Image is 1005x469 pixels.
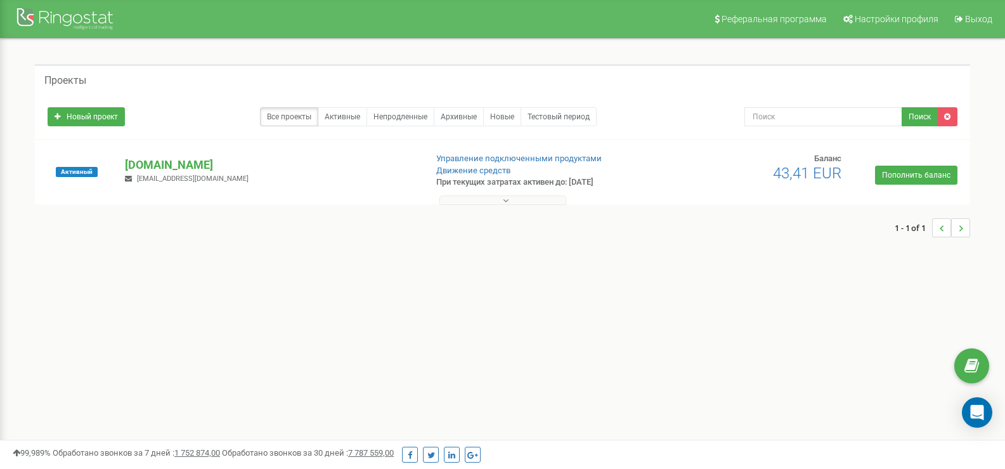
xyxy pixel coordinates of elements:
span: Баланс [814,154,841,163]
a: Активные [318,107,367,126]
input: Поиск [744,107,902,126]
u: 1 752 874,00 [174,448,220,458]
span: [EMAIL_ADDRESS][DOMAIN_NAME] [137,175,249,183]
a: Новый проект [48,107,125,126]
span: Настройки профиля [855,14,938,24]
span: Активный [56,167,98,177]
a: Архивные [434,107,484,126]
h5: Проекты [44,75,86,86]
a: Новые [483,107,521,126]
a: Тестовый период [521,107,597,126]
span: 99,989% [13,448,51,458]
span: 1 - 1 of 1 [895,218,932,237]
u: 7 787 559,00 [348,448,394,458]
span: 43,41 EUR [773,164,841,182]
p: При текущих затратах активен до: [DATE] [436,176,649,188]
a: Управление подключенными продуктами [436,154,602,163]
span: Обработано звонков за 30 дней : [222,448,394,458]
a: Движение средств [436,166,510,175]
span: Обработано звонков за 7 дней : [53,448,220,458]
button: Поиск [902,107,938,126]
span: Реферальная программа [722,14,827,24]
nav: ... [895,206,970,250]
div: Open Intercom Messenger [962,397,992,428]
a: Непродленные [366,107,434,126]
span: Выход [965,14,992,24]
a: Пополнить баланс [875,166,957,185]
p: [DOMAIN_NAME] [125,157,415,173]
a: Все проекты [260,107,318,126]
